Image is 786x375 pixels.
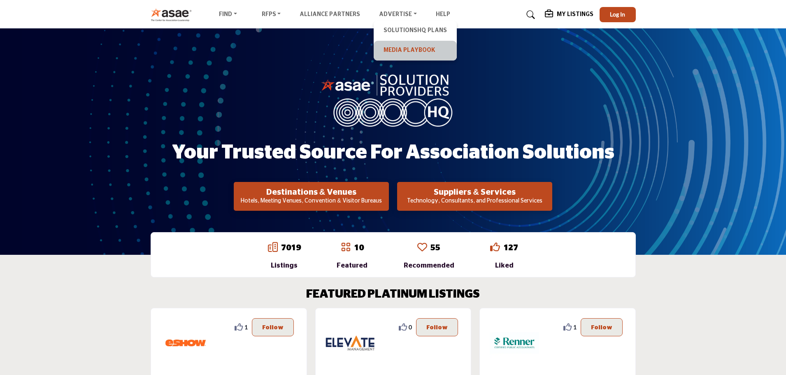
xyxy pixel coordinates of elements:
[256,9,287,21] a: RFPs
[341,242,351,254] a: Go to Featured
[545,10,593,20] div: My Listings
[430,244,440,252] a: 55
[426,323,448,332] p: Follow
[151,8,196,21] img: Site Logo
[306,288,480,302] h2: FEATURED PLATINUM LISTINGS
[252,318,294,336] button: Follow
[213,9,243,21] a: Find
[378,45,453,56] a: Media Playbook
[281,244,301,252] a: 7019
[337,261,367,270] div: Featured
[490,261,518,270] div: Liked
[262,323,284,332] p: Follow
[161,318,210,368] img: eShow
[400,187,550,197] h2: Suppliers & Services
[326,318,375,368] img: Elevate Management Company
[591,323,612,332] p: Follow
[436,12,450,17] a: Help
[519,8,540,21] a: Search
[557,11,593,18] h5: My Listings
[321,72,465,127] img: image
[573,323,577,331] span: 1
[236,197,386,205] p: Hotels, Meeting Venues, Convention & Visitor Bureaus
[417,242,427,254] a: Go to Recommended
[354,244,364,252] a: 10
[300,12,360,17] a: Alliance Partners
[373,9,423,21] a: Advertise
[490,242,500,252] i: Go to Liked
[244,323,248,331] span: 1
[400,197,550,205] p: Technology, Consultants, and Professional Services
[236,187,386,197] h2: Destinations & Venues
[234,182,389,211] button: Destinations & Venues Hotels, Meeting Venues, Convention & Visitor Bureaus
[378,25,453,37] a: SolutionsHQ Plans
[581,318,623,336] button: Follow
[268,261,301,270] div: Listings
[172,140,614,165] h1: Your Trusted Source for Association Solutions
[416,318,458,336] button: Follow
[503,244,518,252] a: 127
[610,11,625,18] span: Log In
[600,7,636,22] button: Log In
[397,182,552,211] button: Suppliers & Services Technology, Consultants, and Professional Services
[404,261,454,270] div: Recommended
[490,318,539,368] img: Renner and Company CPA PC
[409,323,412,331] span: 0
